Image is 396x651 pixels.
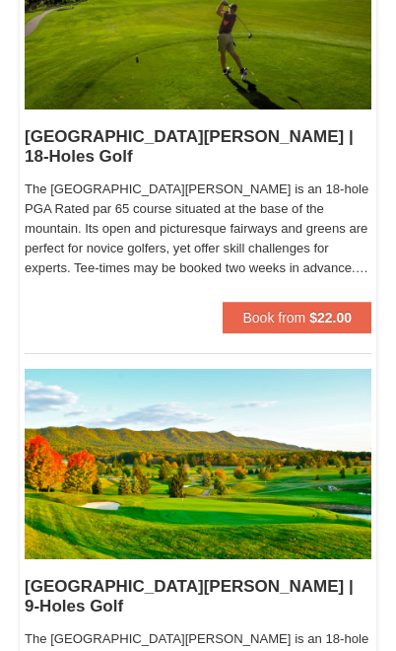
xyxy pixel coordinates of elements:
[25,180,371,278] span: The [GEOGRAPHIC_DATA][PERSON_NAME] is an 18-hole PGA Rated par 65 course situated at the base of ...
[309,310,352,325] strong: $22.00
[223,302,371,333] button: Book from $22.00
[25,127,371,167] h5: [GEOGRAPHIC_DATA][PERSON_NAME] | 18-Holes Golf
[25,369,371,559] img: 6619859-87-49ad91d4.jpg
[242,310,305,325] span: Book from
[25,577,371,616] h5: [GEOGRAPHIC_DATA][PERSON_NAME] | 9-Holes Golf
